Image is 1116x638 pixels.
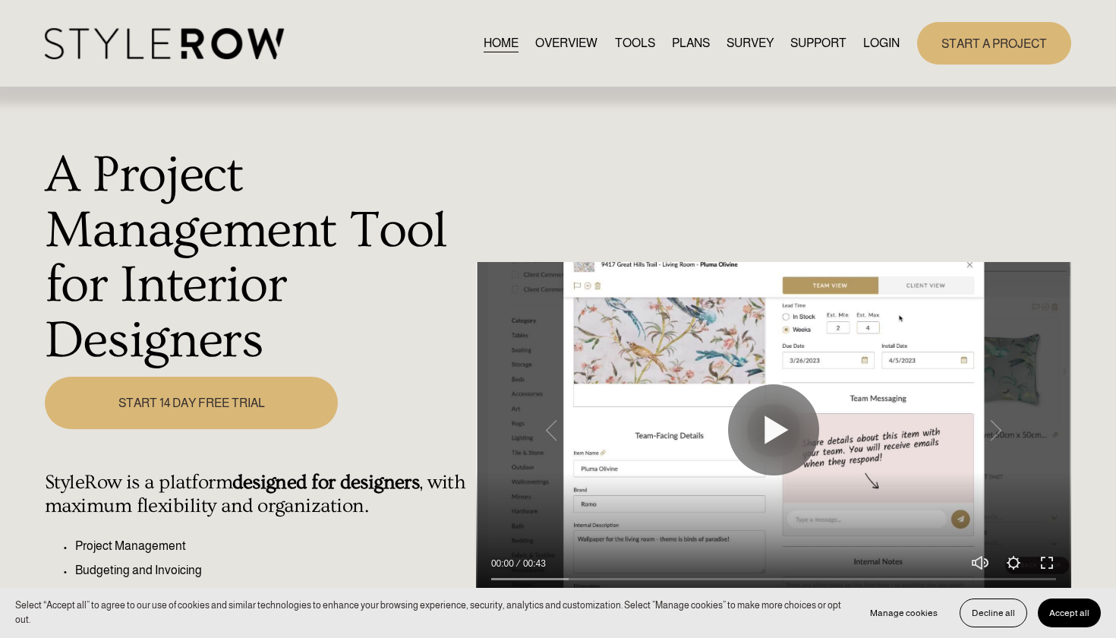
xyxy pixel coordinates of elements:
a: folder dropdown [790,33,846,53]
div: Current time [491,556,518,571]
span: Accept all [1049,608,1089,618]
img: StyleRow [45,28,284,59]
p: Budgeting and Invoicing [75,561,468,580]
span: SUPPORT [790,34,846,52]
a: OVERVIEW [535,33,597,53]
a: START A PROJECT [917,22,1071,64]
p: Client Presentation Dashboard [75,586,468,604]
span: Decline all [972,608,1015,618]
div: Duration [518,556,550,571]
a: TOOLS [615,33,655,53]
a: PLANS [672,33,710,53]
span: Manage cookies [870,608,938,618]
input: Seek [491,574,1056,585]
button: Accept all [1038,599,1101,627]
p: Project Management [75,537,468,555]
button: Manage cookies [859,599,949,627]
p: Select “Accept all” to agree to our use of cookies and similar technologies to enhance your brows... [15,599,843,627]
a: START 14 DAY FREE TRIAL [45,377,339,429]
button: Decline all [960,599,1027,627]
h1: A Project Management Tool for Interior Designers [45,147,468,368]
a: LOGIN [863,33,900,53]
h4: StyleRow is a platform , with maximum flexibility and organization. [45,471,468,518]
a: SURVEY [727,33,774,53]
strong: designed for designers [232,471,419,494]
a: HOME [484,33,519,53]
button: Play [728,384,819,475]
